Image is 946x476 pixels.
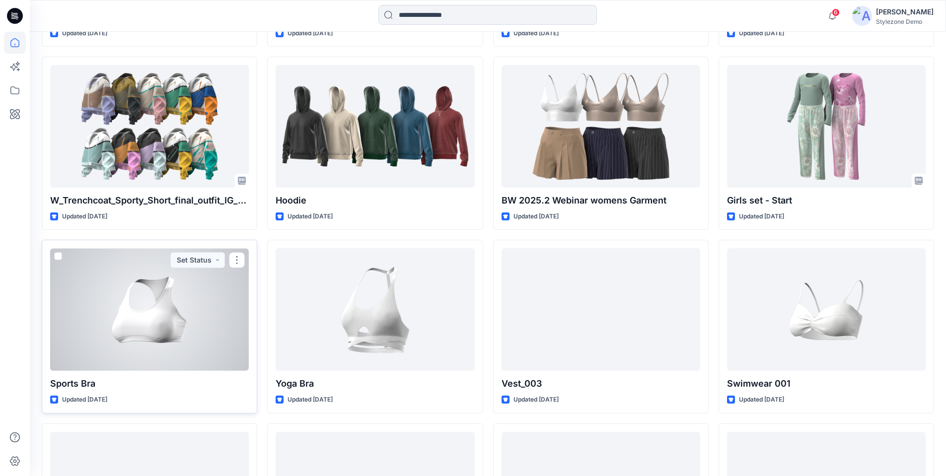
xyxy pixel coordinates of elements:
div: Stylezone Demo [876,18,934,25]
a: Sports Bra [50,248,249,371]
div: [PERSON_NAME] [876,6,934,18]
img: avatar [852,6,872,26]
p: Girls set - Start [727,194,926,207]
p: Updated [DATE] [288,211,333,222]
a: Vest_003 [502,248,700,371]
p: Updated [DATE] [288,395,333,405]
a: W_Trenchcoat_Sporty_Short_final_outfit_IG_reel [50,65,249,188]
a: Hoodie [276,65,474,188]
p: Updated [DATE] [739,211,784,222]
p: Updated [DATE] [62,211,107,222]
p: BW 2025.2 Webinar womens Garment [502,194,700,207]
p: Updated [DATE] [513,395,559,405]
p: Sports Bra [50,377,249,391]
p: Hoodie [276,194,474,207]
p: Yoga Bra [276,377,474,391]
a: BW 2025.2 Webinar womens Garment [502,65,700,188]
p: Updated [DATE] [739,395,784,405]
p: Updated [DATE] [62,395,107,405]
p: Vest_003 [502,377,700,391]
p: Updated [DATE] [62,28,107,39]
p: Updated [DATE] [288,28,333,39]
a: Yoga Bra [276,248,474,371]
a: Girls set - Start [727,65,926,188]
p: W_Trenchcoat_Sporty_Short_final_outfit_IG_reel [50,194,249,207]
p: Swimwear 001 [727,377,926,391]
a: Swimwear 001 [727,248,926,371]
p: Updated [DATE] [513,211,559,222]
span: 6 [832,8,840,16]
p: Updated [DATE] [513,28,559,39]
p: Updated [DATE] [739,28,784,39]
